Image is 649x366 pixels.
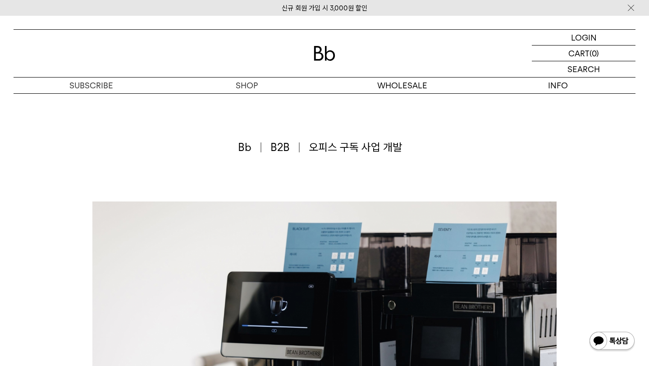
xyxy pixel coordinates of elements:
[590,46,599,61] p: (0)
[571,30,597,45] p: LOGIN
[314,46,335,61] img: 로고
[169,78,324,93] a: SHOP
[480,78,635,93] p: INFO
[568,46,590,61] p: CART
[589,331,635,352] img: 카카오톡 채널 1:1 채팅 버튼
[270,140,300,155] span: B2B
[532,30,635,46] a: LOGIN
[14,78,169,93] a: SUBSCRIBE
[309,140,402,155] span: 오피스 구독 사업 개발
[282,4,367,12] a: 신규 회원 가입 시 3,000원 할인
[532,46,635,61] a: CART (0)
[324,78,480,93] p: WHOLESALE
[238,140,261,155] span: Bb
[567,61,600,77] p: SEARCH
